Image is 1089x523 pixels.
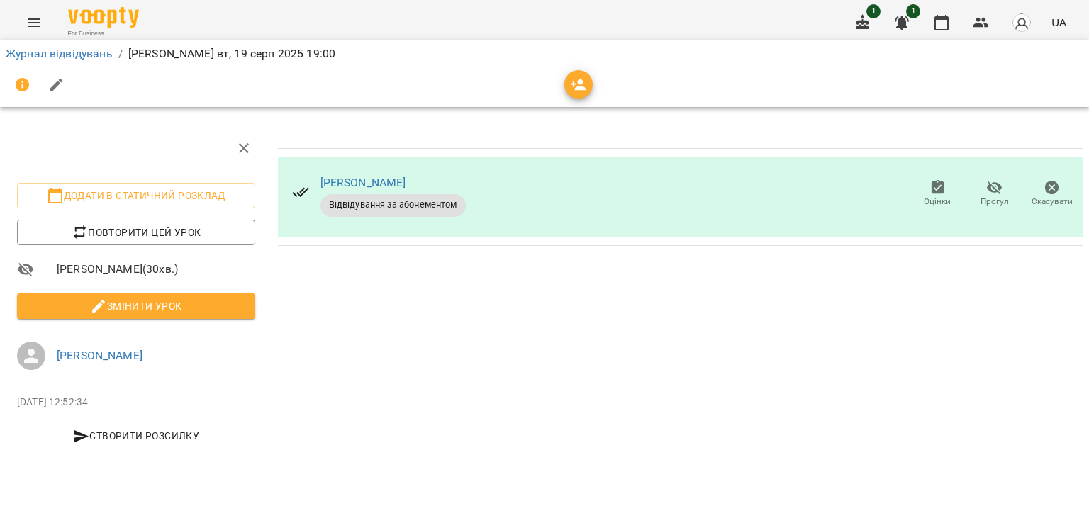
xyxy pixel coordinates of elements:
[17,423,255,449] button: Створити розсилку
[1012,13,1032,33] img: avatar_s.png
[118,45,123,62] li: /
[924,196,951,208] span: Оцінки
[1032,196,1073,208] span: Скасувати
[128,45,335,62] p: [PERSON_NAME] вт, 19 серп 2025 19:00
[981,196,1009,208] span: Прогул
[1023,174,1080,214] button: Скасувати
[57,261,255,278] span: [PERSON_NAME] ( 30 хв. )
[909,174,966,214] button: Оцінки
[17,183,255,208] button: Додати в статичний розклад
[28,187,244,204] span: Додати в статичний розклад
[17,395,255,410] p: [DATE] 12:52:34
[320,198,466,211] span: Відвідування за абонементом
[6,47,113,60] a: Журнал відвідувань
[17,220,255,245] button: Повторити цей урок
[57,349,143,362] a: [PERSON_NAME]
[23,427,250,444] span: Створити розсилку
[906,4,920,18] span: 1
[1046,9,1072,35] button: UA
[6,45,1083,62] nav: breadcrumb
[966,174,1024,214] button: Прогул
[68,7,139,28] img: Voopty Logo
[17,6,51,40] button: Menu
[320,176,406,189] a: [PERSON_NAME]
[28,224,244,241] span: Повторити цей урок
[17,293,255,319] button: Змінити урок
[68,29,139,38] span: For Business
[28,298,244,315] span: Змінити урок
[866,4,881,18] span: 1
[1051,15,1066,30] span: UA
